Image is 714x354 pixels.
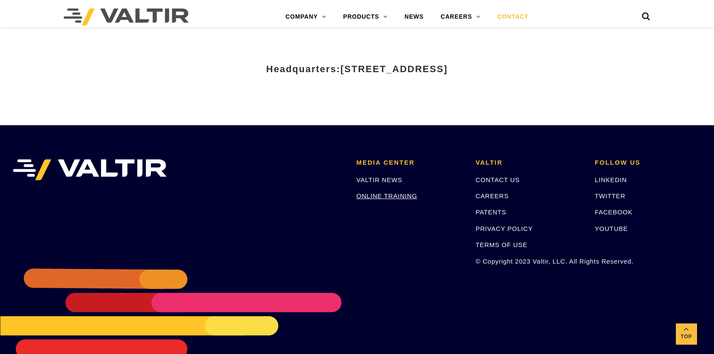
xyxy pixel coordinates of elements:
[595,208,633,216] a: FACEBOOK
[476,176,520,183] a: CONTACT US
[335,8,396,25] a: PRODUCTS
[340,64,448,74] span: [STREET_ADDRESS]
[476,241,527,248] a: TERMS OF USE
[676,332,697,342] span: Top
[266,64,448,74] strong: Headquarters:
[476,159,582,166] h2: VALTIR
[356,192,417,199] a: ONLINE TRAINING
[595,159,701,166] h2: FOLLOW US
[432,8,489,25] a: CAREERS
[476,225,533,232] a: PRIVACY POLICY
[356,176,402,183] a: VALTIR NEWS
[277,8,335,25] a: COMPANY
[595,225,628,232] a: YOUTUBE
[476,192,509,199] a: CAREERS
[64,8,189,25] img: Valtir
[489,8,537,25] a: CONTACT
[13,159,167,180] img: VALTIR
[476,208,507,216] a: PATENTS
[476,256,582,266] p: © Copyright 2023 Valtir, LLC. All Rights Reserved.
[676,323,697,345] a: Top
[356,159,463,166] h2: MEDIA CENTER
[595,192,625,199] a: TWITTER
[595,176,627,183] a: LINKEDIN
[396,8,432,25] a: NEWS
